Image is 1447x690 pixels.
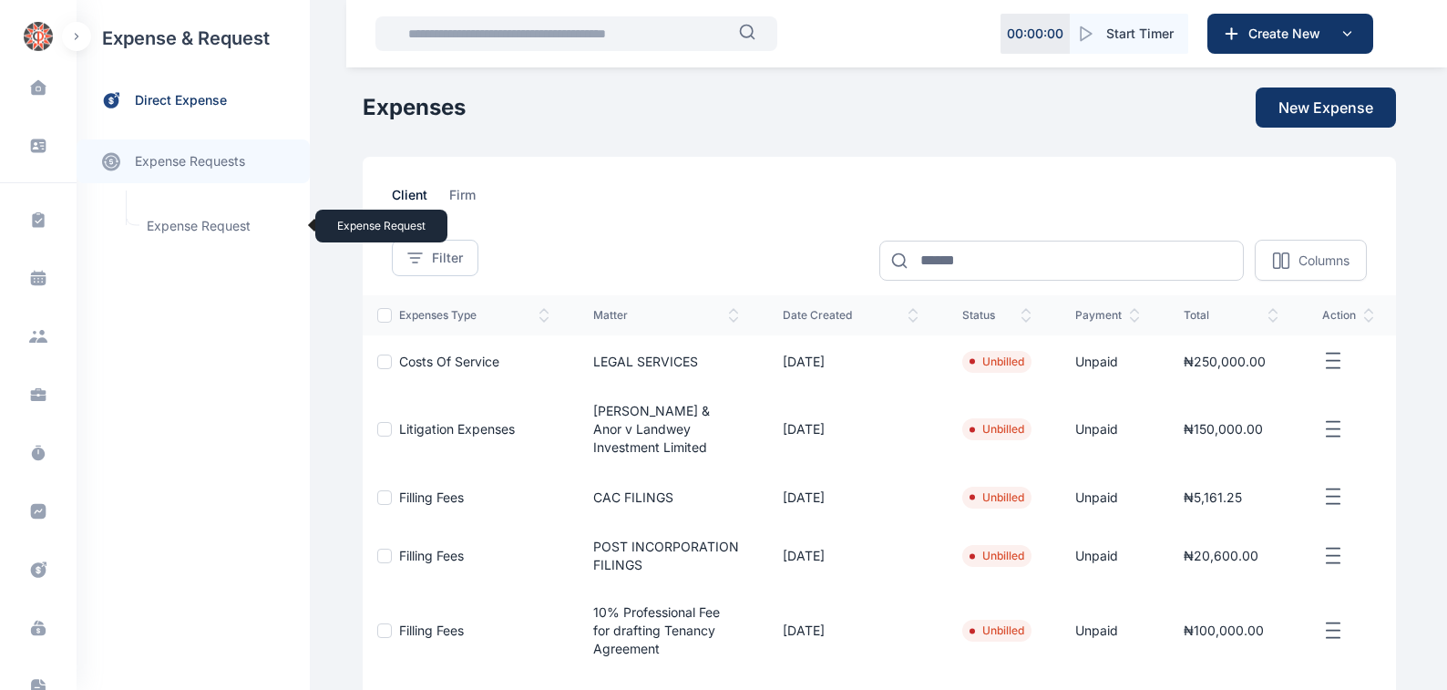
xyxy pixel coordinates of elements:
[399,548,464,563] a: Filling Fees
[970,422,1024,437] li: Unbilled
[136,209,301,243] a: Expense RequestExpense Request
[1075,308,1140,323] span: payment
[399,354,499,369] a: Costs of Service
[571,471,761,523] td: CAC FILINGS
[571,589,761,673] td: 10% Professional Fee for drafting Tenancy Agreement
[761,523,940,589] td: [DATE]
[761,471,940,523] td: [DATE]
[571,523,761,589] td: POST INCORPORATION FILINGS
[399,489,464,505] a: Filling Fees
[399,421,515,437] a: Litigation Expenses
[449,186,476,214] span: firm
[783,308,918,323] span: date created
[1184,489,1242,505] span: ₦5,161.25
[432,249,463,267] span: Filter
[1207,14,1373,54] button: Create New
[1053,387,1162,471] td: Unpaid
[1184,354,1266,369] span: ₦250,000.00
[363,93,466,122] h1: Expenses
[970,623,1024,638] li: Unbilled
[1184,548,1258,563] span: ₦20,600.00
[1322,308,1374,323] span: action
[593,308,739,323] span: matter
[970,549,1024,563] li: Unbilled
[761,335,940,387] td: [DATE]
[1278,97,1373,118] span: New Expense
[962,308,1031,323] span: status
[571,387,761,471] td: [PERSON_NAME] & Anor v Landwey Investment Limited
[1106,25,1174,43] span: Start Timer
[970,355,1024,369] li: Unbilled
[761,387,940,471] td: [DATE]
[1298,252,1350,270] p: Columns
[1255,240,1367,281] button: Columns
[77,77,310,125] a: direct expense
[392,186,449,214] a: client
[1053,335,1162,387] td: Unpaid
[1007,25,1063,43] p: 00 : 00 : 00
[392,186,427,214] span: client
[571,335,761,387] td: LEGAL SERVICES
[1070,14,1188,54] button: Start Timer
[77,125,310,183] div: expense requests
[392,240,478,276] button: Filter
[761,589,940,673] td: [DATE]
[970,490,1024,505] li: Unbilled
[1184,308,1278,323] span: total
[1256,88,1396,128] button: New Expense
[135,91,227,110] span: direct expense
[1053,523,1162,589] td: Unpaid
[1053,589,1162,673] td: Unpaid
[399,308,549,323] span: expenses type
[399,623,464,638] a: Filling Fees
[1184,421,1263,437] span: ₦150,000.00
[449,186,498,214] a: firm
[77,139,310,183] a: expense requests
[136,209,301,243] span: Expense Request
[1241,25,1336,43] span: Create New
[1053,471,1162,523] td: Unpaid
[1184,623,1264,638] span: ₦100,000.00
